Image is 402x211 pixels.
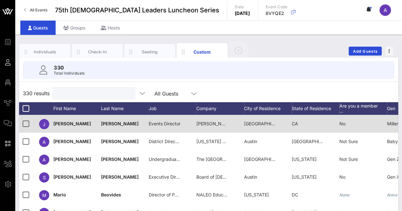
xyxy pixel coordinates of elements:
span: M [42,193,46,198]
div: Individuals [31,49,59,55]
span: NALEO Educational Fund [196,192,249,197]
span: The [GEOGRAPHIC_DATA][US_STATE] [196,156,276,162]
span: [GEOGRAPHIC_DATA] [244,156,290,162]
span: Add Guests [353,49,378,54]
div: City of Residence [244,102,292,115]
span: Undergraduate Student [149,156,198,162]
span: 330 results [23,89,50,97]
span: [PERSON_NAME] [53,139,91,144]
div: Custom [188,49,216,55]
p: Date [235,4,250,10]
span: Not Sure [339,139,358,144]
span: [US_STATE] [292,174,317,180]
div: Last Name [101,102,149,115]
span: [PERSON_NAME] [101,174,139,180]
i: None [339,193,350,197]
span: Beovides [101,192,121,197]
span: [PERSON_NAME] [101,139,139,144]
p: [DATE] [235,10,250,16]
span: Director of Policy and Legislative Affairs [149,192,232,197]
span: Events Director [149,121,181,126]
span: [US_STATE] [292,156,317,162]
div: All Guests [151,87,201,100]
p: Total Individuals [54,70,85,76]
span: District Director [149,139,181,144]
i: None [387,193,397,197]
span: [PERSON_NAME] Consulting [196,121,256,126]
p: 330 [54,64,85,71]
span: Austin [244,139,257,144]
span: DC [292,192,298,197]
div: Groups [56,21,93,35]
div: Company [196,102,244,115]
span: A [384,7,387,13]
p: 8VYQE2 [266,10,288,16]
div: Seating [136,49,164,55]
div: Job [149,102,196,115]
span: Board of [DEMOGRAPHIC_DATA] Legislative Leaders [196,174,307,180]
span: [PERSON_NAME] [101,156,139,162]
span: All Events [30,8,47,12]
span: Mario [53,192,66,197]
span: A [43,139,46,145]
span: Austin [244,174,257,180]
span: No [339,121,345,126]
span: No [339,174,345,180]
span: CA [292,121,298,126]
span: [PERSON_NAME] [101,121,139,126]
span: [PERSON_NAME] [53,121,91,126]
span: [GEOGRAPHIC_DATA] [292,139,337,144]
div: Hosts [93,21,128,35]
span: 75th [DEMOGRAPHIC_DATA] Leaders Luncheon Series [55,5,219,15]
span: [GEOGRAPHIC_DATA] [244,121,290,126]
div: Check-In [83,49,112,55]
div: Guests [20,21,56,35]
div: First Name [53,102,101,115]
span: [PERSON_NAME] [53,156,91,162]
p: Event Code [266,4,288,10]
span: J [43,122,45,127]
span: S [43,175,46,180]
span: [PERSON_NAME] [53,174,91,180]
div: A [379,4,391,16]
a: All Events [20,5,51,15]
div: State of Residence [292,102,339,115]
span: [US_STATE] [244,192,269,197]
span: A [43,157,46,162]
div: Are you a member … [339,102,387,115]
span: Not Sure [339,156,358,162]
div: All Guests [154,91,178,96]
span: Executive Director [149,174,187,180]
span: [US_STATE] House of Representatives [196,139,276,144]
button: Add Guests [349,47,382,56]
